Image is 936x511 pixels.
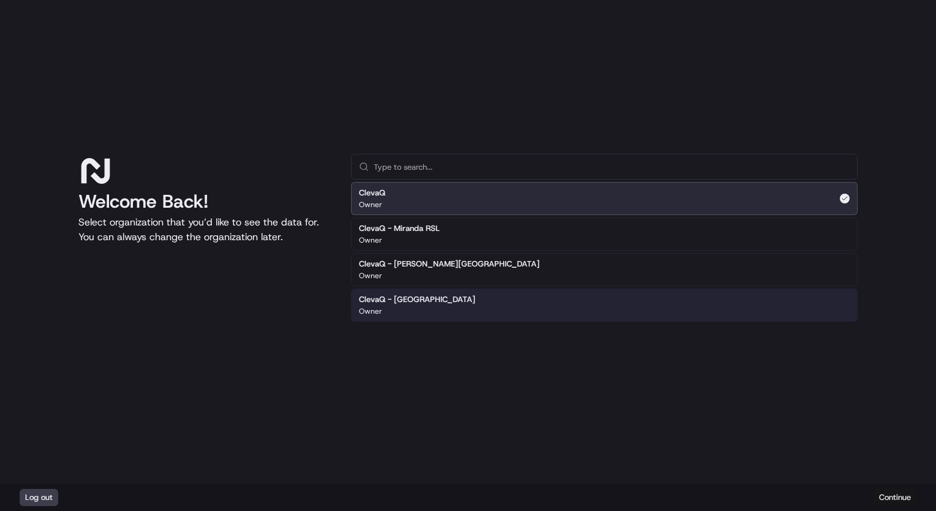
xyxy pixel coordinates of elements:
p: Owner [359,200,382,210]
button: Log out [20,489,58,506]
p: Select organization that you’d like to see the data for. You can always change the organization l... [78,215,331,244]
p: Owner [359,235,382,245]
p: Owner [359,306,382,316]
h1: Welcome Back! [78,191,331,213]
h2: ClevaQ - Miranda RSL [359,223,440,234]
p: Owner [359,271,382,281]
input: Type to search... [374,154,850,179]
div: Suggestions [351,180,858,324]
h2: ClevaQ - [PERSON_NAME][GEOGRAPHIC_DATA] [359,259,540,270]
h2: ClevaQ - [GEOGRAPHIC_DATA] [359,294,475,305]
h2: ClevaQ [359,187,385,199]
button: Continue [874,489,916,506]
